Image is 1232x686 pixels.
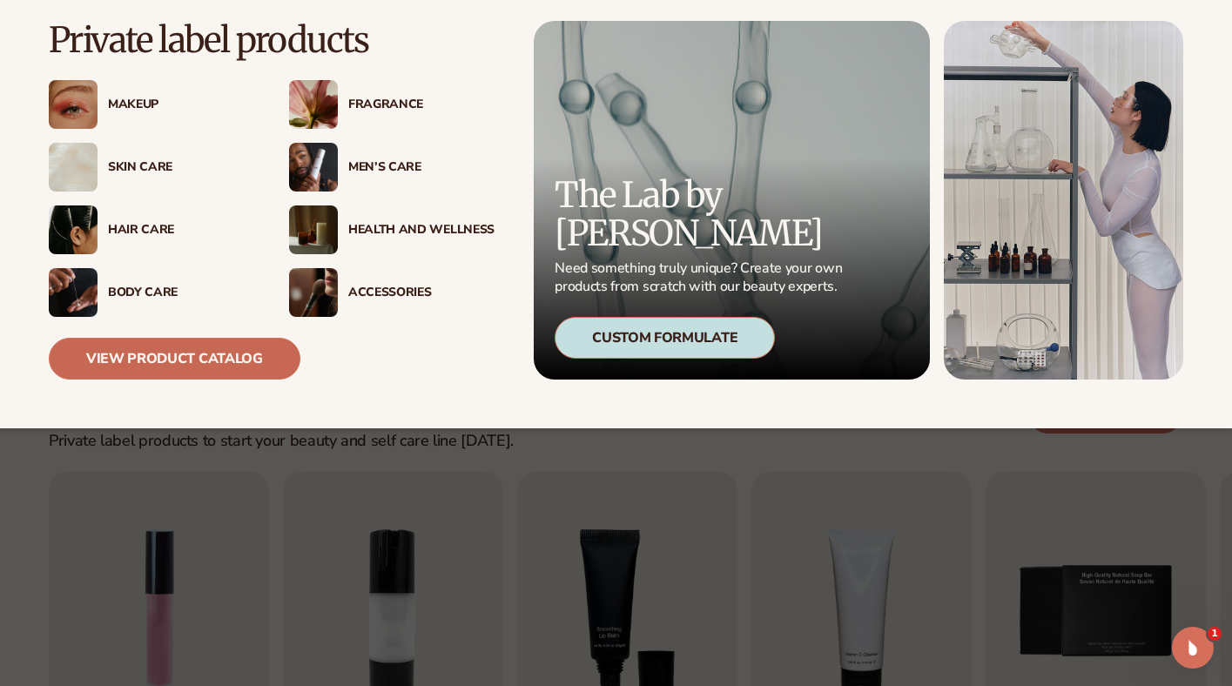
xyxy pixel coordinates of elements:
img: Female with glitter eye makeup. [49,80,98,129]
p: The Lab by [PERSON_NAME] [555,176,847,252]
a: Candles and incense on table. Health And Wellness [289,205,495,254]
a: Microscopic product formula. The Lab by [PERSON_NAME] Need something truly unique? Create your ow... [534,21,930,380]
p: Need something truly unique? Create your own products from scratch with our beauty experts. [555,259,847,296]
div: Hair Care [108,223,254,238]
img: Male hand applying moisturizer. [49,268,98,317]
div: Men’s Care [348,160,495,175]
a: Cream moisturizer swatch. Skin Care [49,143,254,192]
img: Female hair pulled back with clips. [49,205,98,254]
div: Skin Care [108,160,254,175]
iframe: Intercom live chat [1172,627,1214,669]
img: Candles and incense on table. [289,205,338,254]
span: 1 [1208,627,1222,641]
img: Female in lab with equipment. [944,21,1183,380]
a: View Product Catalog [49,338,300,380]
div: Accessories [348,286,495,300]
img: Pink blooming flower. [289,80,338,129]
a: Female hair pulled back with clips. Hair Care [49,205,254,254]
div: Health And Wellness [348,223,495,238]
p: Private label products [49,21,495,59]
img: Male holding moisturizer bottle. [289,143,338,192]
img: Cream moisturizer swatch. [49,143,98,192]
div: Makeup [108,98,254,112]
a: Female with glitter eye makeup. Makeup [49,80,254,129]
a: Male hand applying moisturizer. Body Care [49,268,254,317]
img: Female with makeup brush. [289,268,338,317]
div: Fragrance [348,98,495,112]
a: Pink blooming flower. Fragrance [289,80,495,129]
div: Custom Formulate [555,317,775,359]
div: Body Care [108,286,254,300]
a: Male holding moisturizer bottle. Men’s Care [289,143,495,192]
a: Female with makeup brush. Accessories [289,268,495,317]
